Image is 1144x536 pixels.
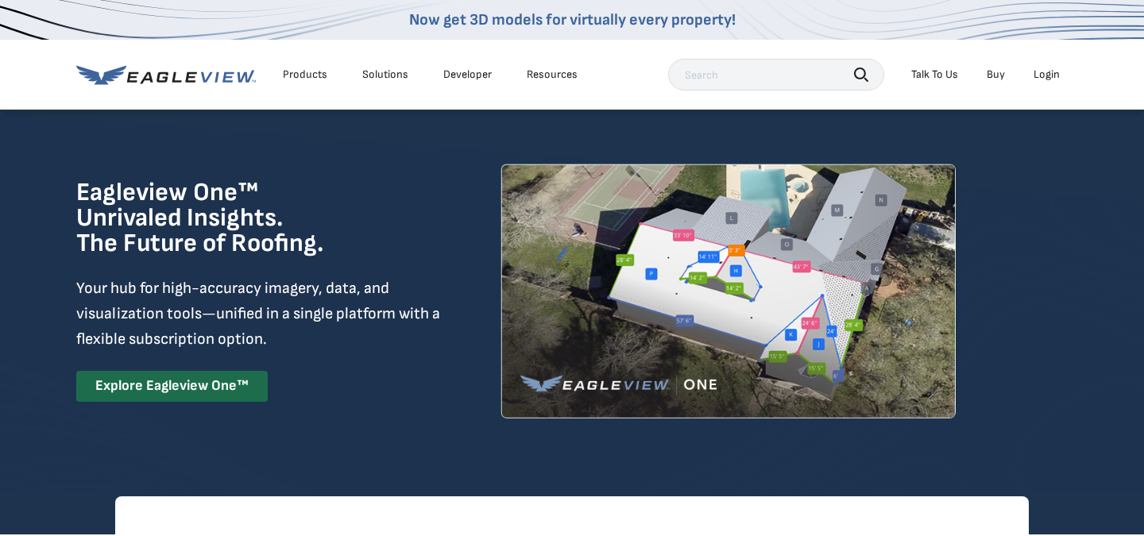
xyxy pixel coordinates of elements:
[409,10,736,29] a: Now get 3D models for virtually every property!
[283,67,327,82] div: Products
[668,59,884,91] input: Search
[76,276,443,352] p: Your hub for high-accuracy imagery, data, and visualization tools—unified in a single platform wi...
[911,67,958,82] div: Talk To Us
[443,67,492,82] a: Developer
[1034,67,1060,82] div: Login
[527,67,578,82] div: Resources
[76,180,404,256] h1: Eagleview One™ Unrivaled Insights. The Future of Roofing.
[362,67,408,82] div: Solutions
[987,67,1005,82] a: Buy
[76,371,268,402] a: Explore Eagleview One™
